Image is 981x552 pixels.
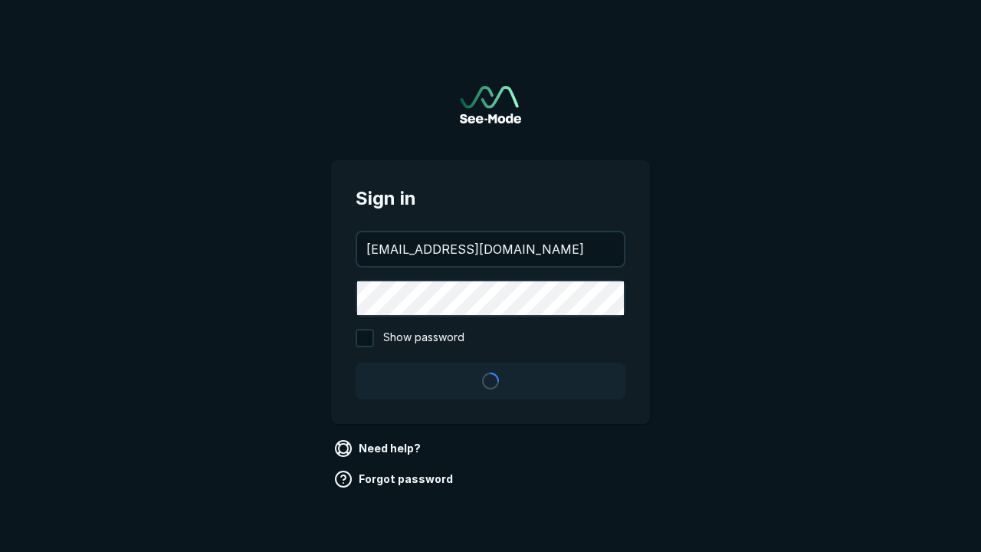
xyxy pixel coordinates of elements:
a: Need help? [331,436,427,461]
span: Sign in [356,185,625,212]
img: See-Mode Logo [460,86,521,123]
a: Forgot password [331,467,459,491]
span: Show password [383,329,464,347]
input: your@email.com [357,232,624,266]
a: Go to sign in [460,86,521,123]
